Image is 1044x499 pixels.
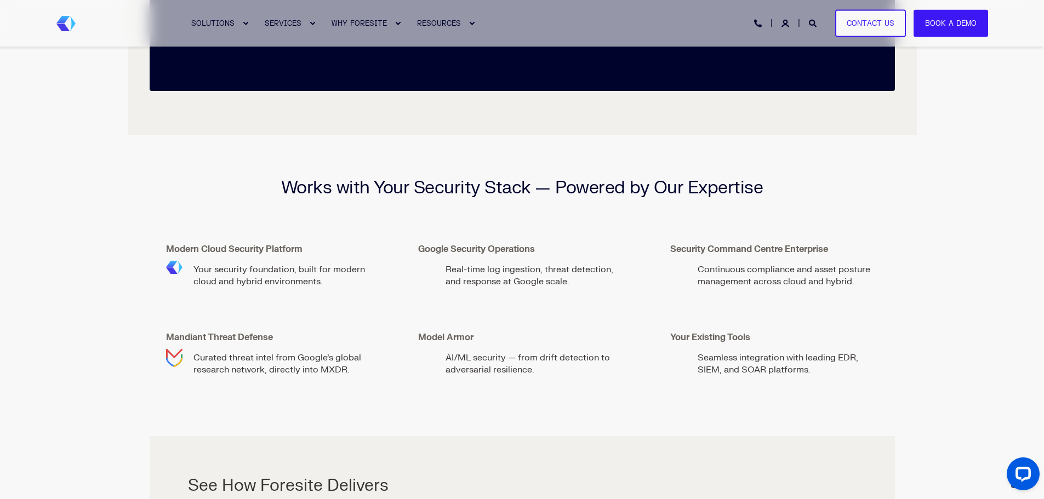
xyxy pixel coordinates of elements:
[166,244,303,255] strong: Modern Cloud Security Platform
[193,352,374,376] p: Curated threat intel from Google’s global research network, directly into MXDR.
[417,19,461,27] span: RESOURCES
[242,20,249,27] div: Expand SOLUTIONS
[56,16,76,31] a: Back to Home
[446,352,626,376] p: AI/ML security — from drift detection to adversarial resilience.
[446,263,626,288] p: Real-time log ingestion, threat detection, and response at Google scale.
[809,18,819,27] a: Open Search
[469,20,475,27] div: Expand RESOURCES
[698,263,878,288] p: Continuous compliance and asset posture management across cloud and hybrid.
[418,244,535,255] strong: Google Security Operations
[998,453,1044,499] iframe: LiveChat chat widget
[698,352,878,376] p: Seamless integration with leading EDR, SIEM, and SOAR platforms.
[670,244,828,255] strong: Security Command Centre Enterprise
[309,20,316,27] div: Expand SERVICES
[166,349,182,367] img: Mandiant Threat Intelligence
[193,263,374,288] p: Your security foundation, built for modern cloud and hybrid environments.
[914,9,988,37] a: Book a Demo
[332,19,387,27] span: WHY FORESITE
[418,332,473,343] strong: Model Armor
[56,16,76,31] img: Foresite brand mark, a hexagon shape of blues with a directional arrow to the right hand side
[188,474,389,497] p: See How Foresite Delivers
[835,9,906,37] a: Contact Us
[191,19,235,27] span: SOLUTIONS
[395,20,401,27] div: Expand WHY FORESITE
[166,261,182,274] img: Foresite brand mark, a hexagon shape of blues with a directional arrow to the right hand side
[150,179,895,197] h3: Works with Your Security Stack — Powered by Our Expertise
[166,332,273,343] strong: Mandiant Threat Defense
[670,332,750,343] strong: Your Existing Tools
[781,18,791,27] a: Login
